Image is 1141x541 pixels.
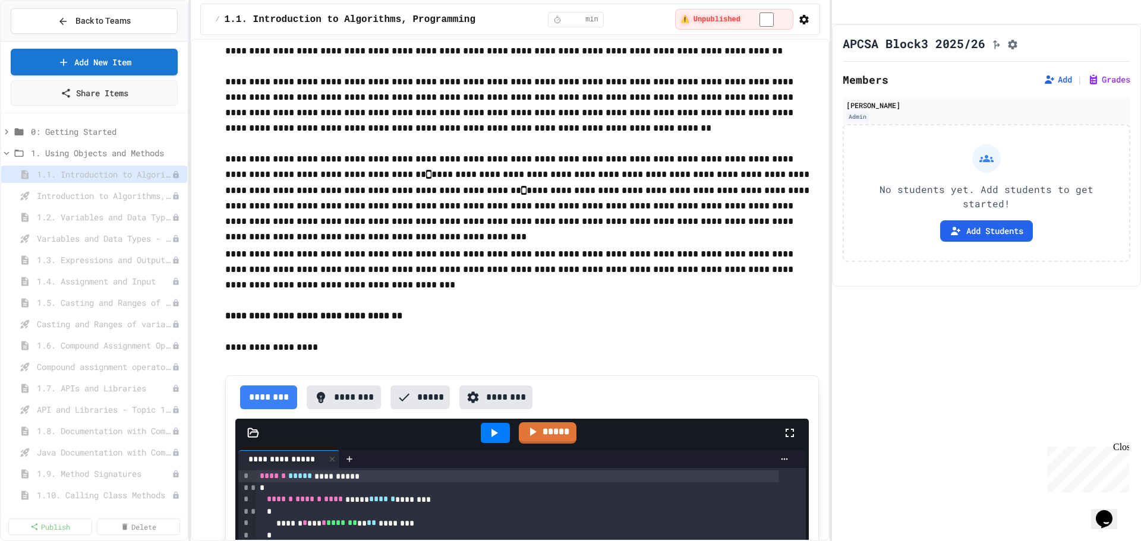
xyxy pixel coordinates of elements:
div: Unpublished [172,448,180,457]
span: 1.6. Compound Assignment Operators [37,339,172,352]
a: Publish [8,518,92,535]
span: ⚠️ Unpublished [680,15,740,24]
button: Add Students [940,220,1033,242]
span: Compound assignment operators - Quiz [37,360,172,373]
input: publish toggle [745,12,788,27]
span: min [585,15,598,24]
div: Unpublished [172,406,180,414]
div: Unpublished [172,470,180,478]
div: Unpublished [172,256,180,264]
span: Casting and Ranges of variables - Quiz [37,318,172,330]
div: Unpublished [172,320,180,328]
div: Unpublished [172,235,180,243]
div: Unpublished [172,363,180,371]
a: Add New Item [11,49,178,75]
h2: Members [843,71,888,88]
div: ⚠️ Students cannot see this content! Click the toggle to publish it and make it visible to your c... [674,9,793,30]
iframe: chat widget [1091,493,1129,529]
div: Unpublished [172,384,180,393]
a: Share Items [11,80,178,106]
button: Click to see fork details [990,36,1002,50]
button: Assignment Settings [1007,36,1019,50]
div: Admin [846,112,869,122]
p: No students yet. Add students to get started! [853,182,1120,211]
span: 1. Using Objects and Methods [31,147,182,159]
span: API and Libraries - Topic 1.7 [37,403,172,416]
button: Grades [1088,74,1130,86]
span: Introduction to Algorithms, Programming, and Compilers [37,189,172,202]
span: Variables and Data Types - Quiz [37,232,172,245]
span: 0: Getting Started [31,125,182,138]
span: 1.1. Introduction to Algorithms, Programming, and Compilers [225,12,562,27]
div: Unpublished [172,213,180,222]
div: Unpublished [172,427,180,435]
div: Unpublished [172,341,180,350]
span: 1.5. Casting and Ranges of Values [37,296,172,309]
div: Unpublished [172,192,180,200]
span: 1.1. Introduction to Algorithms, Programming, and Compilers [37,168,172,181]
div: Unpublished [172,170,180,179]
button: Add [1044,74,1072,86]
iframe: chat widget [1042,442,1129,492]
span: 1.7. APIs and Libraries [37,382,172,394]
div: [PERSON_NAME] [846,100,1127,110]
span: | [1077,72,1083,87]
button: Back to Teams [11,8,178,34]
span: / [215,15,219,24]
div: Unpublished [172,277,180,286]
div: Unpublished [172,491,180,499]
span: Java Documentation with Comments - Topic 1.8 [37,446,172,458]
h1: APCSA Block3 2025/26 [843,35,985,52]
span: Back to Teams [75,15,131,27]
span: 1.9. Method Signatures [37,467,172,480]
div: Unpublished [172,299,180,307]
span: 1.2. Variables and Data Types [37,211,172,223]
div: Chat with us now!Close [5,5,82,75]
span: 1.4. Assignment and Input [37,275,172,287]
a: Delete [97,518,181,535]
span: 1.8. Documentation with Comments and Preconditions [37,425,172,437]
span: 1.3. Expressions and Output [New] [37,254,172,266]
span: 1.10. Calling Class Methods [37,489,172,501]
